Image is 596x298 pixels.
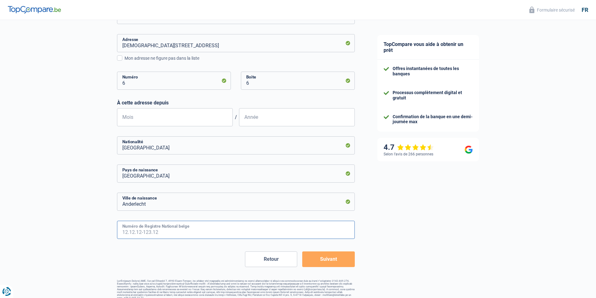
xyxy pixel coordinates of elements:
div: Offres instantanées de toutes les banques [393,66,473,77]
div: Processus complètement digital et gratuit [393,90,473,101]
input: AAAA [239,108,355,126]
div: 4.7 [384,143,434,152]
div: TopCompare vous aide à obtenir un prêt [377,35,479,60]
img: TopCompare Logo [8,6,61,13]
label: À cette adresse depuis [117,100,355,106]
span: / [233,114,239,120]
button: Retour [245,251,297,267]
div: Selon l’avis de 266 personnes [384,152,433,156]
button: Formulaire sécurisé [526,5,578,15]
button: Suivant [302,251,354,267]
div: Mon adresse ne figure pas dans la liste [125,55,355,62]
input: Belgique [117,164,355,183]
div: Confirmation de la banque en une demi-journée max [393,114,473,125]
input: Sélectionnez votre adresse dans la barre de recherche [117,34,355,52]
input: MM [117,108,233,126]
input: Belgique [117,136,355,154]
input: 12.12.12-123.12 [117,221,355,239]
div: fr [582,7,588,13]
